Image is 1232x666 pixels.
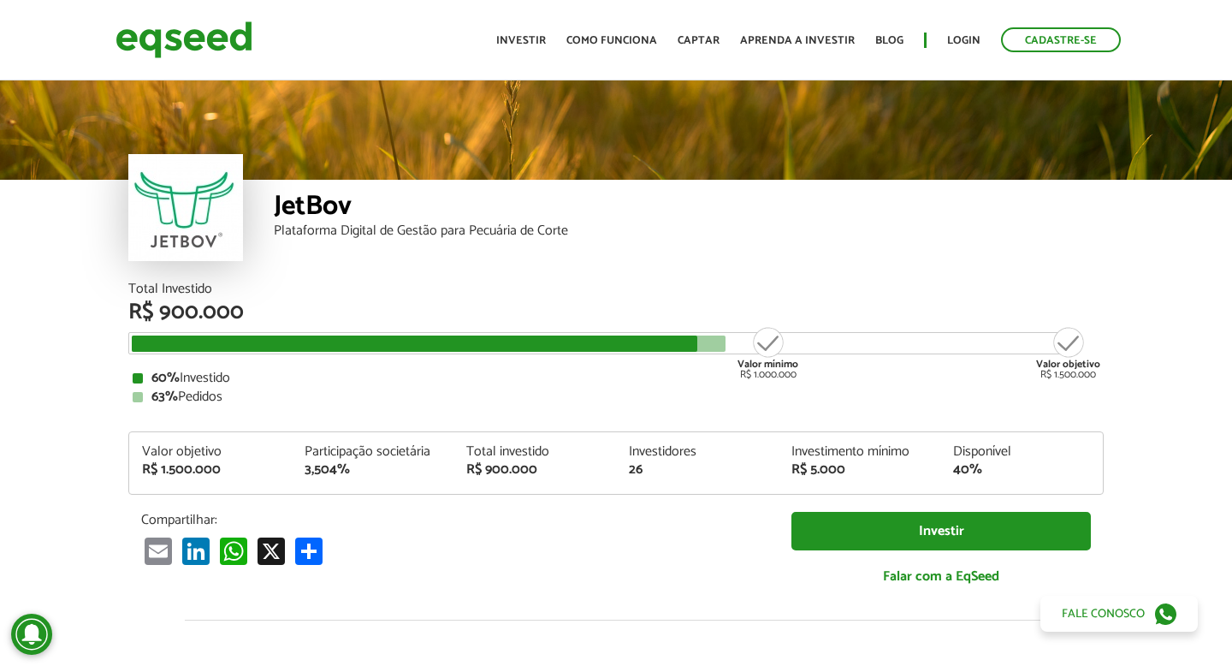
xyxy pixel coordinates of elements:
div: 26 [629,463,766,477]
strong: Valor objetivo [1036,356,1100,372]
a: Login [947,35,980,46]
a: Cadastre-se [1001,27,1121,52]
div: Disponível [953,445,1090,459]
div: Pedidos [133,390,1099,404]
div: Investimento mínimo [791,445,928,459]
div: R$ 1.000.000 [736,325,800,380]
a: LinkedIn [179,537,213,565]
div: Participação societária [305,445,441,459]
a: X [254,537,288,565]
div: Total investido [466,445,603,459]
div: JetBov [274,193,1104,224]
div: Plataforma Digital de Gestão para Pecuária de Corte [274,224,1104,238]
a: Fale conosco [1040,596,1198,632]
div: R$ 900.000 [466,463,603,477]
a: Falar com a EqSeed [791,559,1091,594]
div: R$ 1.500.000 [142,463,279,477]
a: Investir [496,35,546,46]
div: 40% [953,463,1090,477]
p: Compartilhar: [141,512,766,528]
div: Total Investido [128,282,1104,296]
a: Aprenda a investir [740,35,855,46]
div: Investido [133,372,1099,385]
div: R$ 1.500.000 [1036,325,1100,380]
div: R$ 900.000 [128,301,1104,324]
strong: 60% [151,366,180,389]
strong: Valor mínimo [737,356,798,372]
a: Email [141,537,175,565]
div: R$ 5.000 [791,463,928,477]
a: Captar [678,35,720,46]
a: Como funciona [566,35,657,46]
a: Investir [791,512,1091,550]
div: Valor objetivo [142,445,279,459]
a: Share [292,537,326,565]
a: WhatsApp [216,537,251,565]
a: Blog [875,35,903,46]
div: Investidores [629,445,766,459]
div: 3,504% [305,463,441,477]
strong: 63% [151,385,178,408]
img: EqSeed [115,17,252,62]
